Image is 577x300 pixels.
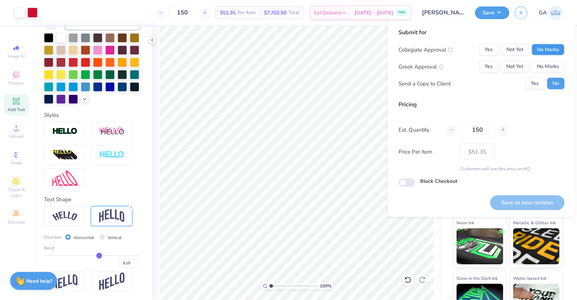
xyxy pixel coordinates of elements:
[539,6,563,20] a: GA
[354,9,393,17] span: [DATE] - [DATE]
[320,283,331,289] span: 100 %
[532,44,564,56] button: No Marks
[8,107,25,112] span: Add Text
[525,78,544,89] button: Yes
[398,10,405,15] span: FREE
[398,147,454,156] label: Price Per Item
[460,122,495,138] input: – –
[52,211,78,221] img: Arc
[8,219,25,225] span: Decorate
[99,127,124,136] img: Shadow
[44,234,62,241] span: Direction
[398,62,444,71] div: Greek Approval
[398,100,564,109] div: Pricing
[288,9,299,17] span: Total
[52,171,78,186] img: Free Distort
[513,228,560,264] img: Metallic & Glitter Ink
[475,6,509,19] button: Save
[44,111,141,119] div: Styles
[99,209,124,223] img: Arch
[513,219,556,226] span: Metallic & Glitter Ink
[398,79,451,88] div: Send a Copy to Client
[44,195,141,204] div: Text Shape
[479,44,498,56] button: Yes
[479,61,498,72] button: Yes
[264,9,286,17] span: $7,702.50
[168,6,197,19] input: – –
[513,274,546,282] span: Water based Ink
[457,228,503,264] img: Neon Ink
[8,80,24,86] span: Designs
[107,234,122,241] label: Vertical
[314,9,342,17] span: Est. Delivery
[44,245,54,251] span: Bend
[501,44,529,56] button: Not Yet
[52,149,78,161] img: 3d Illusion
[457,274,498,282] span: Glow in the Dark Ink
[549,6,563,20] img: Gaurisha Aggarwal
[9,133,23,139] span: Upload
[4,187,29,198] span: Clipart & logos
[52,127,78,136] img: Stroke
[547,78,564,89] button: No
[532,61,564,72] button: No Marks
[417,5,470,20] input: Untitled Design
[420,177,457,185] label: Block Checkout
[398,166,564,172] div: Customers will see this price on HQ.
[398,45,453,54] div: Collegiate Approval
[11,160,22,166] span: Greek
[220,9,235,17] span: $51.35
[8,53,25,59] span: Image AI
[99,273,124,290] img: Rise
[398,125,441,134] label: Est. Quantity
[99,151,124,159] img: Negative Space
[539,9,547,17] span: GA
[238,9,255,17] span: Per Item
[398,28,564,37] div: Submit for
[501,61,529,72] button: Not Yet
[74,234,94,241] label: Horizontal
[457,219,474,226] span: Neon Ink
[52,274,78,288] img: Flag
[26,278,52,284] strong: Need help?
